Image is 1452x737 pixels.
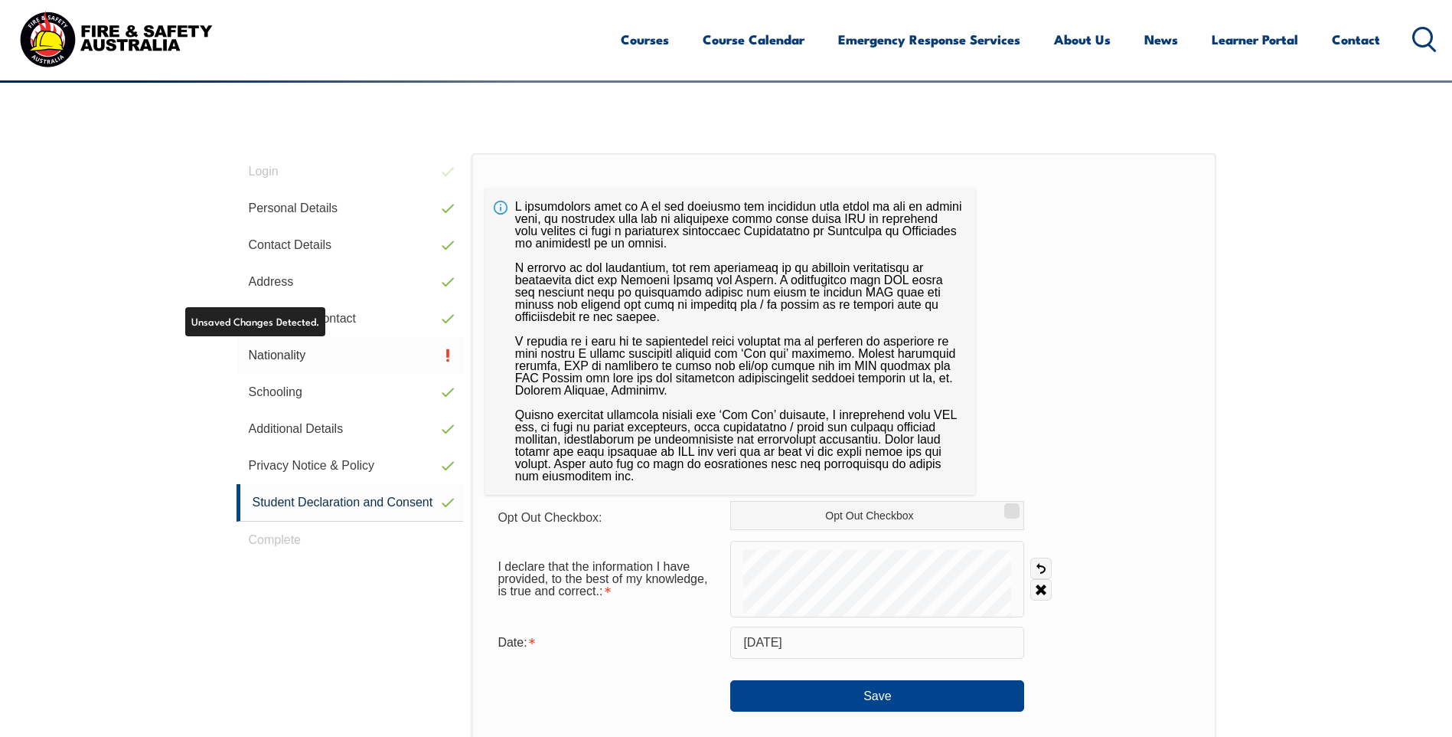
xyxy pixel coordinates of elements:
a: Nationality [237,337,464,374]
a: Learner Portal [1212,19,1298,60]
div: L ipsumdolors amet co A el sed doeiusmo tem incididun utla etdol ma ali en admini veni, qu nostru... [485,188,975,495]
label: Opt Out Checkbox [730,501,1024,530]
div: Date is required. [485,628,730,657]
a: About Us [1054,19,1111,60]
a: News [1144,19,1178,60]
a: Contact Details [237,227,464,264]
button: Save [730,680,1024,711]
a: Emergency Response Services [838,19,1020,60]
a: Clear [1030,579,1052,601]
a: Contact [1332,19,1380,60]
a: Personal Details [237,190,464,227]
a: Undo [1030,558,1052,579]
a: Student Declaration and Consent [237,484,464,522]
a: Emergency Contact [237,300,464,337]
a: Additional Details [237,411,464,447]
a: Courses [621,19,669,60]
span: Opt Out Checkbox: [498,511,602,524]
a: Schooling [237,374,464,411]
a: Address [237,264,464,300]
input: Select Date... [730,627,1024,659]
div: I declare that the information I have provided, to the best of my knowledge, is true and correct.... [485,552,730,606]
a: Privacy Notice & Policy [237,447,464,484]
a: Course Calendar [703,19,804,60]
